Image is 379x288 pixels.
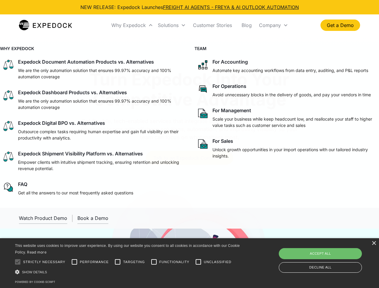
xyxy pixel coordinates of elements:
img: paper and bag icon [197,107,209,119]
img: network like icon [197,59,209,71]
span: Show details [22,270,47,274]
p: Automate key accounting workflows from data entry, auditing, and P&L reports [212,67,368,73]
p: Outsource complex tasks requiring human expertise and gain full visibility on their productivity ... [18,128,182,141]
p: We are the only automation solution that ensures 99.97% accuracy and 100% automation coverage [18,98,182,110]
img: Expedock Logo [19,19,72,31]
img: scale icon [2,120,14,132]
a: open lightbox [19,213,67,224]
div: Expedock Digital BPO vs. Alternatives [18,120,105,126]
div: FAQ [18,181,27,187]
a: Book a Demo [77,213,108,224]
div: Company [259,22,281,28]
div: Solutions [155,15,188,35]
span: Strictly necessary [23,259,65,265]
p: Scale your business while keep headcount low, and reallocate your staff to higher value tasks suc... [212,116,377,128]
p: Get all the answers to our most frequently asked questions [18,190,133,196]
iframe: Chat Widget [279,223,379,288]
div: Expedock Dashboard Products vs. Alternatives [18,89,127,95]
a: Read more [27,250,47,254]
a: FREIGHT AI AGENTS - FREYA & AI OUTLOOK AUTOMATION [163,4,299,10]
span: Functionality [159,259,189,265]
div: Book a Demo [77,215,108,221]
img: scale icon [2,89,14,101]
img: rectangular chat bubble icon [197,83,209,95]
a: Blog [237,15,257,35]
p: Avoid unnecessary blocks in the delivery of goods, and pay your vendors in time [212,91,371,98]
p: We are the only automation solution that ensures 99.97% accuracy and 100% automation coverage [18,67,182,80]
div: Why Expedock [111,22,146,28]
div: Expedock Document Automation Products vs. Alternatives [18,59,154,65]
span: Unclassified [204,259,231,265]
span: This website uses cookies to improve user experience. By using our website you consent to all coo... [15,244,240,255]
div: Why Expedock [109,15,155,35]
span: Targeting [123,259,145,265]
div: For Sales [212,138,233,144]
p: Unlock growth opportunities in your import operations with our tailored industry insights. [212,146,377,159]
img: regular chat bubble icon [2,181,14,193]
img: scale icon [2,151,14,163]
img: paper and bag icon [197,138,209,150]
a: Powered by cookie-script [15,280,55,283]
p: Empower clients with intuitive shipment tracking, ensuring retention and unlocking revenue potent... [18,159,182,172]
div: Company [257,15,290,35]
div: NEW RELEASE: Expedock Launches [80,4,299,11]
div: Expedock Shipment Visibility Platform vs. Alternatives [18,151,143,157]
img: scale icon [2,59,14,71]
a: Get a Demo [320,19,360,31]
a: Customer Stories [188,15,237,35]
div: Solutions [158,22,179,28]
div: For Operations [212,83,246,89]
span: Performance [80,259,109,265]
div: For Management [212,107,251,113]
a: home [19,19,72,31]
div: Show details [15,269,242,275]
div: For Accounting [212,59,248,65]
div: Watch Product Demo [19,215,67,221]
